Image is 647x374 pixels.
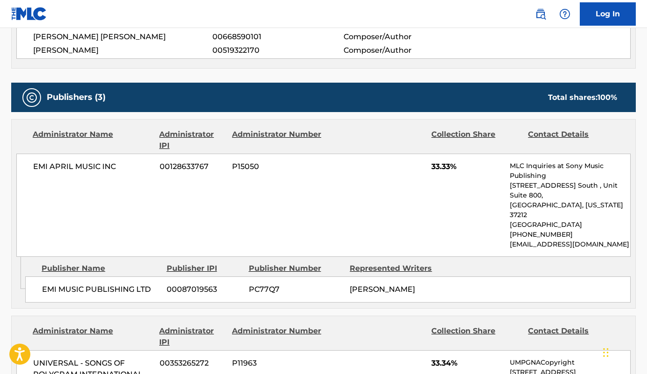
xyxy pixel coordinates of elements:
span: 00128633767 [160,161,225,172]
span: Composer/Author [344,31,463,42]
a: Log In [580,2,636,26]
div: Publisher Name [42,263,159,274]
div: Total shares: [548,92,617,103]
p: [PHONE_NUMBER] [510,230,630,240]
p: MLC Inquiries at Sony Music Publishing [510,161,630,181]
span: 100 % [598,93,617,102]
span: EMI APRIL MUSIC INC [33,161,153,172]
span: EMI MUSIC PUBLISHING LTD [42,284,160,295]
div: Collection Share [431,129,521,151]
p: [GEOGRAPHIC_DATA] [510,220,630,230]
span: P15050 [232,161,322,172]
div: Contact Details [528,325,618,348]
div: Administrator Name [33,129,152,151]
div: Represented Writers [350,263,444,274]
div: Administrator IPI [159,325,225,348]
div: Administrator IPI [159,129,225,151]
img: Publishers [26,92,37,103]
div: Administrator Number [232,129,322,151]
span: Composer/Author [344,45,463,56]
div: Administrator Name [33,325,152,348]
img: search [535,8,546,20]
img: MLC Logo [11,7,47,21]
span: 00668590101 [212,31,344,42]
span: P11963 [232,358,322,369]
p: [EMAIL_ADDRESS][DOMAIN_NAME] [510,240,630,249]
span: [PERSON_NAME] [350,285,415,294]
div: Drag [603,339,609,367]
div: Collection Share [431,325,521,348]
span: 00353265272 [160,358,225,369]
div: Help [556,5,574,23]
span: [PERSON_NAME] [PERSON_NAME] [33,31,212,42]
p: [STREET_ADDRESS] South , Unit Suite 800, [510,181,630,200]
span: 00519322170 [212,45,344,56]
div: Contact Details [528,129,618,151]
p: [GEOGRAPHIC_DATA], [US_STATE] 37212 [510,200,630,220]
a: Public Search [531,5,550,23]
div: Publisher IPI [167,263,242,274]
span: 33.34% [431,358,503,369]
h5: Publishers (3) [47,92,105,103]
span: [PERSON_NAME] [33,45,212,56]
div: Administrator Number [232,325,322,348]
span: PC77Q7 [249,284,343,295]
p: UMPGNACopyright [510,358,630,367]
div: Publisher Number [249,263,343,274]
img: help [559,8,570,20]
span: 00087019563 [167,284,242,295]
iframe: Chat Widget [600,329,647,374]
span: 33.33% [431,161,503,172]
